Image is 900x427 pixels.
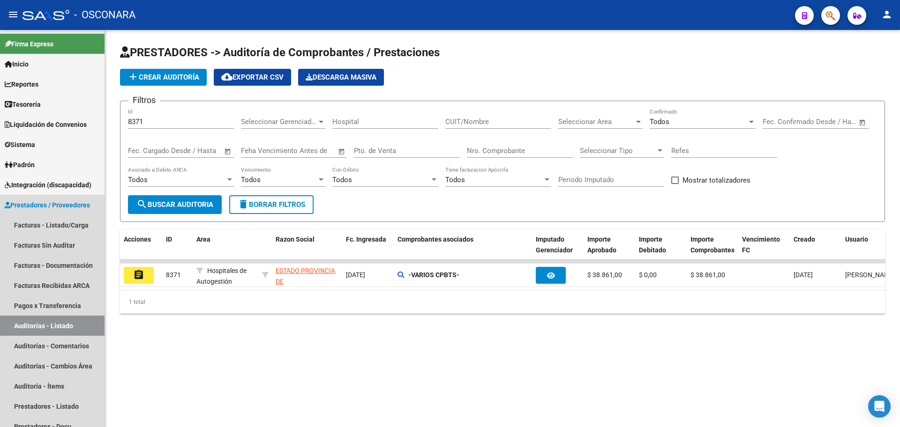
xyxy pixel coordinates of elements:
[794,271,813,279] span: [DATE]
[857,117,868,128] button: Open calendar
[394,229,532,271] datatable-header-cell: Comprobantes asociados
[306,73,376,81] span: Descarga Masiva
[690,271,725,279] span: $ 38.861,00
[221,73,284,81] span: Exportar CSV
[790,229,841,271] datatable-header-cell: Creado
[5,160,35,170] span: Padrón
[127,73,199,81] span: Crear Auditoría
[174,147,220,155] input: Fecha fin
[332,176,352,184] span: Todos
[5,200,90,210] span: Prestadores / Proveedores
[241,176,261,184] span: Todos
[408,271,459,279] strong: -VARIOS CPBTS-
[276,265,338,285] div: - 30673377544
[5,39,53,49] span: Firma Express
[445,176,465,184] span: Todos
[128,147,166,155] input: Fecha inicio
[397,236,473,243] span: Comprobantes asociados
[5,180,91,190] span: Integración (discapacidad)
[193,229,258,271] datatable-header-cell: Area
[536,236,573,254] span: Imputado Gerenciador
[738,229,790,271] datatable-header-cell: Vencimiento FC
[690,236,735,254] span: Importe Comprobantes
[794,236,815,243] span: Creado
[298,69,384,86] button: Descarga Masiva
[74,5,135,25] span: - OSCONARA
[346,236,386,243] span: Fc. Ingresada
[342,229,394,271] datatable-header-cell: Fc. Ingresada
[580,147,656,155] span: Seleccionar Tipo
[120,290,885,314] div: 1 total
[128,195,222,214] button: Buscar Auditoria
[809,118,855,126] input: Fecha fin
[635,229,687,271] datatable-header-cell: Importe Debitado
[221,71,232,82] mat-icon: cloud_download
[128,94,160,107] h3: Filtros
[868,395,891,418] div: Open Intercom Messenger
[298,69,384,86] app-download-masive: Descarga masiva de comprobantes (adjuntos)
[5,79,38,89] span: Reportes
[166,236,172,243] span: ID
[346,271,365,279] span: [DATE]
[162,229,193,271] datatable-header-cell: ID
[196,267,247,285] span: Hospitales de Autogestión
[276,236,315,243] span: Razon Social
[5,140,35,150] span: Sistema
[133,269,144,280] mat-icon: assignment
[136,199,148,210] mat-icon: search
[128,176,148,184] span: Todos
[639,236,666,254] span: Importe Debitado
[124,236,151,243] span: Acciones
[238,200,305,209] span: Borrar Filtros
[223,146,233,157] button: Open calendar
[196,236,210,243] span: Area
[276,267,339,306] span: ESTADO PROVINCIA DE [GEOGRAPHIC_DATA][PERSON_NAME]
[120,69,207,86] button: Crear Auditoría
[127,71,139,82] mat-icon: add
[687,229,738,271] datatable-header-cell: Importe Comprobantes
[587,236,616,254] span: Importe Aprobado
[841,229,893,271] datatable-header-cell: Usuario
[7,9,19,20] mat-icon: menu
[650,118,669,126] span: Todos
[238,199,249,210] mat-icon: delete
[532,229,584,271] datatable-header-cell: Imputado Gerenciador
[742,236,780,254] span: Vencimiento FC
[587,271,622,279] span: $ 38.861,00
[5,59,29,69] span: Inicio
[337,146,347,157] button: Open calendar
[845,236,868,243] span: Usuario
[881,9,892,20] mat-icon: person
[763,118,801,126] input: Fecha inicio
[241,118,317,126] span: Seleccionar Gerenciador
[120,46,440,59] span: PRESTADORES -> Auditoría de Comprobantes / Prestaciones
[166,271,181,279] span: 8371
[845,271,895,279] span: [PERSON_NAME]
[584,229,635,271] datatable-header-cell: Importe Aprobado
[272,229,342,271] datatable-header-cell: Razon Social
[639,271,657,279] span: $ 0,00
[682,175,750,186] span: Mostrar totalizadores
[558,118,634,126] span: Seleccionar Area
[229,195,314,214] button: Borrar Filtros
[136,200,213,209] span: Buscar Auditoria
[5,119,87,130] span: Liquidación de Convenios
[5,99,41,110] span: Tesorería
[214,69,291,86] button: Exportar CSV
[120,229,162,271] datatable-header-cell: Acciones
